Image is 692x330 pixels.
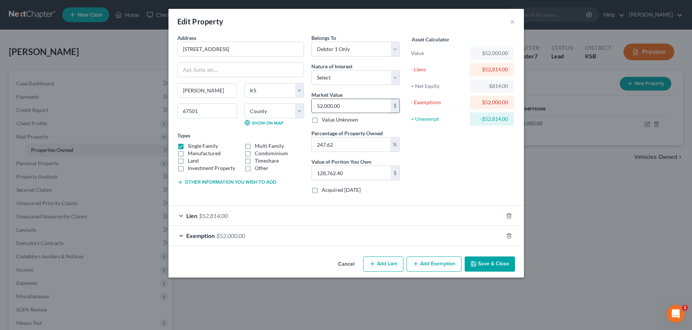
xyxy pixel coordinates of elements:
div: = Unexempt [411,115,467,123]
div: Value [411,50,467,57]
label: Manufactured [188,150,221,157]
label: Land [188,157,199,164]
input: 0.00 [312,99,391,113]
button: Other information you wish to add [177,179,276,185]
label: Investment Property [188,164,235,172]
div: = Net Equity [411,82,467,90]
input: Enter address... [178,42,304,56]
iframe: Intercom live chat [667,305,685,323]
label: Timeshare [255,157,279,164]
input: Apt, Suite, etc... [178,63,304,77]
input: Enter city... [178,84,237,98]
label: Market Value [311,91,342,99]
label: Other [255,164,268,172]
label: Nature of Interest [311,62,352,70]
label: Asset Calculator [412,35,449,43]
div: -$52,814.00 [476,115,508,123]
input: Enter zip... [177,103,237,118]
span: 1 [682,305,688,311]
div: Edit Property [177,16,224,27]
div: - Liens [411,66,467,73]
div: -$814.00 [476,82,508,90]
label: Value Unknown [322,116,358,123]
label: Acquired [DATE] [322,186,361,194]
button: Cancel [332,257,360,272]
span: Address [177,35,196,41]
span: $52,814.00 [199,212,228,219]
div: $ [391,99,400,113]
button: Add Lien [363,256,404,272]
label: Single Family [188,142,218,150]
div: $52,814.00 [476,66,508,73]
label: Types [177,132,190,139]
span: Belongs To [311,35,336,41]
input: 0.00 [312,166,391,180]
a: Show on Map [244,120,283,126]
button: Save & Close [465,256,515,272]
label: Percentage of Property Owned [311,129,383,137]
label: Condominium [255,150,288,157]
div: $52,000.00 [476,50,508,57]
label: Value of Portion You Own [311,158,371,166]
label: Multi Family [255,142,284,150]
div: $52,000.00 [476,99,508,106]
input: 0.00 [312,137,390,152]
button: Add Exemption [407,256,462,272]
span: Lien [186,212,197,219]
div: $ [391,166,400,180]
button: × [510,17,515,26]
span: Exemption [186,232,215,239]
span: $52,000.00 [216,232,245,239]
div: - Exemptions [411,99,467,106]
div: % [390,137,400,152]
